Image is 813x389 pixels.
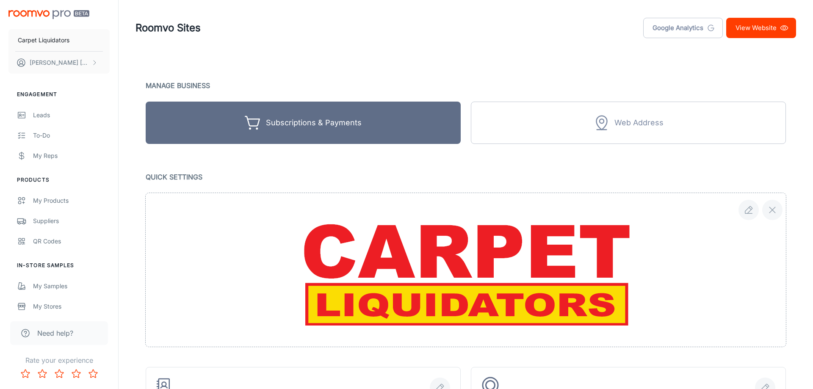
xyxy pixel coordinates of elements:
h1: Roomvo Sites [135,20,201,36]
a: View Website [726,18,796,38]
div: My Reps [33,151,110,160]
button: Subscriptions & Payments [146,102,461,144]
div: To-do [33,131,110,140]
img: Roomvo PRO Beta [8,10,89,19]
div: QR Codes [33,237,110,246]
p: Manage Business [146,80,786,91]
div: My Stores [33,302,110,311]
img: file preview [301,214,631,326]
button: Rate 5 star [85,365,102,382]
button: Web Address [471,102,786,144]
div: Subscriptions & Payments [266,116,362,130]
button: Rate 1 star [17,365,34,382]
div: Suppliers [33,216,110,226]
p: Rate your experience [7,355,111,365]
span: Need help? [37,328,73,338]
div: My Samples [33,281,110,291]
button: Rate 4 star [68,365,85,382]
div: Leads [33,110,110,120]
div: Web Address [614,116,664,130]
p: Carpet Liquidators [18,36,69,45]
button: Carpet Liquidators [8,29,110,51]
p: Quick Settings [146,171,786,183]
button: Rate 3 star [51,365,68,382]
p: [PERSON_NAME] [PERSON_NAME] [30,58,89,67]
a: Google Analytics tracking code can be added using the Custom Code feature on this page [643,18,723,38]
div: Unlock with subscription [471,102,786,144]
div: My Products [33,196,110,205]
button: [PERSON_NAME] [PERSON_NAME] [8,52,110,74]
button: Rate 2 star [34,365,51,382]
